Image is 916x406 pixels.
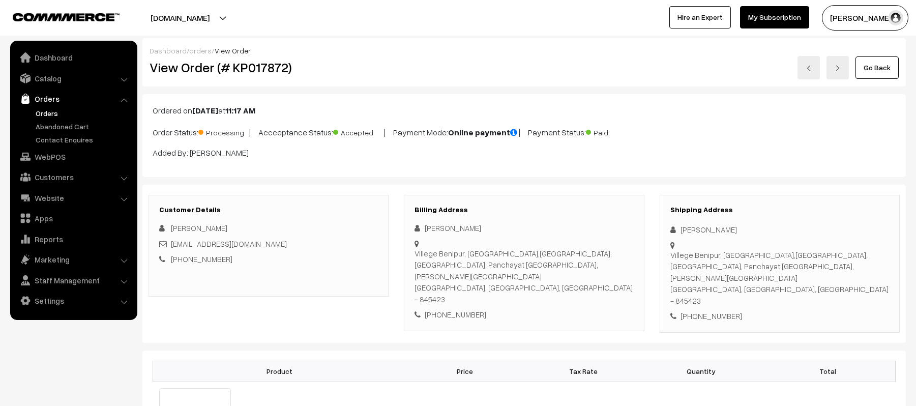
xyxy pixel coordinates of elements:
a: Hire an Expert [669,6,731,28]
b: Online payment [448,127,519,137]
img: user [888,10,903,25]
a: Customers [13,168,134,186]
p: Order Status: | Accceptance Status: | Payment Mode: | Payment Status: [153,125,896,138]
div: Villege Benipur, [GEOGRAPHIC_DATA],[GEOGRAPHIC_DATA], [GEOGRAPHIC_DATA], Panchayat [GEOGRAPHIC_DA... [670,249,889,307]
th: Tax Rate [524,361,642,382]
img: left-arrow.png [806,65,812,71]
button: [DOMAIN_NAME] [115,5,245,31]
h3: Shipping Address [670,206,889,214]
a: Orders [33,108,134,119]
p: Added By: [PERSON_NAME] [153,147,896,159]
span: Accepted [333,125,384,138]
th: Quantity [642,361,760,382]
div: [PHONE_NUMBER] [670,310,889,322]
span: [PERSON_NAME] [171,223,227,233]
div: [PERSON_NAME] [670,224,889,236]
a: WebPOS [13,148,134,166]
th: Price [406,361,524,382]
button: [PERSON_NAME] [822,5,908,31]
img: COMMMERCE [13,13,120,21]
div: Villege Benipur, [GEOGRAPHIC_DATA],[GEOGRAPHIC_DATA], [GEOGRAPHIC_DATA], Panchayat [GEOGRAPHIC_DA... [415,248,633,305]
span: Paid [586,125,637,138]
a: Catalog [13,69,134,88]
a: Contact Enquires [33,134,134,145]
a: Reports [13,230,134,248]
a: Orders [13,90,134,108]
div: [PERSON_NAME] [415,222,633,234]
a: Website [13,189,134,207]
b: [DATE] [192,105,218,115]
a: Staff Management [13,271,134,289]
th: Total [760,361,895,382]
p: Ordered on at [153,104,896,117]
a: Apps [13,209,134,227]
a: Abandoned Cart [33,121,134,132]
a: orders [189,46,212,55]
a: [EMAIL_ADDRESS][DOMAIN_NAME] [171,239,287,248]
a: My Subscription [740,6,809,28]
a: [PHONE_NUMBER] [171,254,232,264]
a: COMMMERCE [13,10,102,22]
div: [PHONE_NUMBER] [415,309,633,321]
a: Settings [13,292,134,310]
div: / / [150,45,899,56]
a: Dashboard [150,46,187,55]
a: Dashboard [13,48,134,67]
span: Processing [198,125,249,138]
b: 11:17 AM [225,105,255,115]
span: View Order [215,46,251,55]
h2: View Order (# KP017872) [150,60,389,75]
h3: Customer Details [159,206,378,214]
h3: Billing Address [415,206,633,214]
a: Go Back [855,56,899,79]
th: Product [153,361,406,382]
img: right-arrow.png [835,65,841,71]
a: Marketing [13,250,134,269]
